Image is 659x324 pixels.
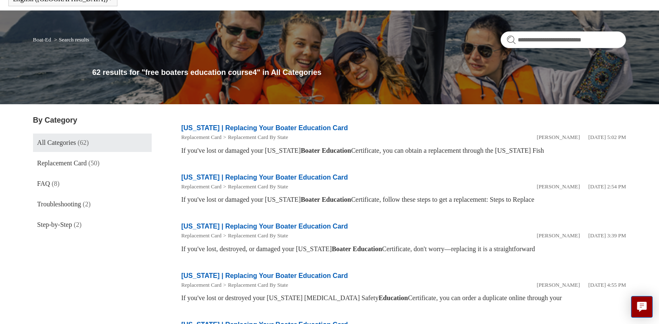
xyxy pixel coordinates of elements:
[537,281,580,289] li: [PERSON_NAME]
[501,31,626,48] input: Search
[332,245,351,252] em: Boater
[37,159,87,167] span: Replacement Card
[181,183,221,190] a: Replacement Card
[588,134,626,140] time: 05/21/2024, 17:02
[181,183,221,191] li: Replacement Card
[228,282,288,288] a: Replacement Card By State
[181,272,348,279] a: [US_STATE] | Replacing Your Boater Education Card
[88,159,99,167] span: (50)
[37,201,81,208] span: Troubleshooting
[33,36,53,43] li: Boat-Ed
[33,154,152,172] a: Replacement Card (50)
[37,139,76,146] span: All Categories
[631,296,653,318] button: Live chat
[181,282,221,288] a: Replacement Card
[181,174,348,181] a: [US_STATE] | Replacing Your Boater Education Card
[181,281,221,289] li: Replacement Card
[353,245,382,252] em: Education
[221,133,288,141] li: Replacement Card By State
[74,221,81,228] span: (2)
[228,134,288,140] a: Replacement Card By State
[301,147,320,154] em: Boater
[83,201,91,208] span: (2)
[221,231,288,240] li: Replacement Card By State
[37,221,72,228] span: Step-by-Step
[33,115,152,126] h3: By Category
[228,183,288,190] a: Replacement Card By State
[33,134,152,152] a: All Categories (62)
[322,196,351,203] em: Education
[221,281,288,289] li: Replacement Card By State
[588,232,626,239] time: 05/21/2024, 15:39
[588,183,626,190] time: 05/22/2024, 14:54
[37,180,50,187] span: FAQ
[301,196,320,203] em: Boater
[92,67,626,78] h1: 62 results for "free boaters education course4" in All Categories
[228,232,288,239] a: Replacement Card By State
[537,231,580,240] li: [PERSON_NAME]
[181,124,348,131] a: [US_STATE] | Replacing Your Boater Education Card
[181,146,626,156] div: If you've lost or damaged your [US_STATE] Certificate, you can obtain a replacement through the [...
[181,232,221,239] a: Replacement Card
[33,195,152,213] a: Troubleshooting (2)
[181,195,626,205] div: If you've lost or damaged your [US_STATE] Certificate, follow these steps to get a replacement: S...
[33,36,51,43] a: Boat-Ed
[537,183,580,191] li: [PERSON_NAME]
[322,147,351,154] em: Education
[181,133,221,141] li: Replacement Card
[52,180,60,187] span: (8)
[33,216,152,234] a: Step-by-Step (2)
[379,294,408,301] em: Education
[33,175,152,193] a: FAQ (8)
[181,293,626,303] div: If you've lost or destroyed your [US_STATE] [MEDICAL_DATA] Safety Certificate, you can order a du...
[181,223,348,230] a: [US_STATE] | Replacing Your Boater Education Card
[181,134,221,140] a: Replacement Card
[52,36,89,43] li: Search results
[588,282,626,288] time: 05/21/2024, 16:55
[181,244,626,254] div: If you've lost, destroyed, or damaged your [US_STATE] Certificate, don't worry—replacing it is a ...
[78,139,89,146] span: (62)
[181,231,221,240] li: Replacement Card
[537,133,580,141] li: [PERSON_NAME]
[221,183,288,191] li: Replacement Card By State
